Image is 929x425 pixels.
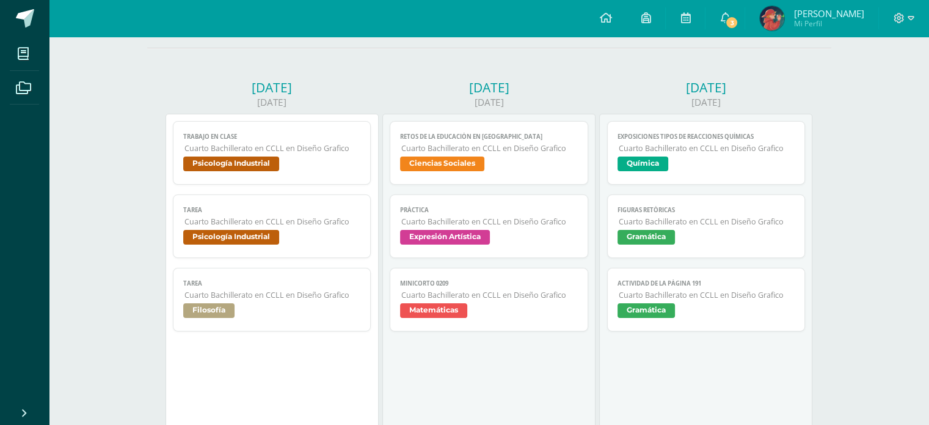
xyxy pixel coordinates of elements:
[607,194,806,258] a: Figuras retóricasCuarto Bachillerato en CCLL en Diseño GraficoGramática
[401,216,578,227] span: Cuarto Bachillerato en CCLL en Diseño Grafico
[184,143,361,153] span: Cuarto Bachillerato en CCLL en Diseño Grafico
[390,194,588,258] a: PrácticaCuarto Bachillerato en CCLL en Diseño GraficoExpresión Artística
[184,290,361,300] span: Cuarto Bachillerato en CCLL en Diseño Grafico
[725,16,738,29] span: 3
[173,121,371,185] a: Trabajo en claseCuarto Bachillerato en CCLL en Diseño GraficoPsicología Industrial
[390,268,588,331] a: minicorto 0209Cuarto Bachillerato en CCLL en Diseño GraficoMatemáticas
[166,96,379,109] div: [DATE]
[400,230,490,245] span: Expresión Artística
[400,303,467,318] span: Matemáticas
[166,79,379,96] div: [DATE]
[173,194,371,258] a: TareaCuarto Bachillerato en CCLL en Diseño GraficoPsicología Industrial
[183,303,235,318] span: Filosofía
[619,143,795,153] span: Cuarto Bachillerato en CCLL en Diseño Grafico
[184,216,361,227] span: Cuarto Bachillerato en CCLL en Diseño Grafico
[400,157,484,171] span: Ciencias Sociales
[390,121,588,185] a: Retos de la Educación en [GEOGRAPHIC_DATA]Cuarto Bachillerato en CCLL en Diseño GraficoCiencias S...
[599,96,812,109] div: [DATE]
[183,279,361,287] span: Tarea
[173,268,371,331] a: TareaCuarto Bachillerato en CCLL en Diseño GraficoFilosofía
[619,290,795,300] span: Cuarto Bachillerato en CCLL en Diseño Grafico
[760,6,784,31] img: f1b611e8469cf53c93c11a78b4cf0009.png
[400,279,578,287] span: minicorto 0209
[400,206,578,214] span: Práctica
[618,230,675,245] span: Gramática
[618,279,795,287] span: Actividad de la página 191
[618,303,675,318] span: Gramática
[183,230,279,245] span: Psicología Industrial
[607,121,806,185] a: Exposiciones tipos de reacciones químicasCuarto Bachillerato en CCLL en Diseño GraficoQuímica
[382,96,596,109] div: [DATE]
[793,18,864,29] span: Mi Perfil
[607,268,806,331] a: Actividad de la página 191Cuarto Bachillerato en CCLL en Diseño GraficoGramática
[183,206,361,214] span: Tarea
[401,143,578,153] span: Cuarto Bachillerato en CCLL en Diseño Grafico
[793,7,864,20] span: [PERSON_NAME]
[618,157,668,171] span: Química
[183,157,279,171] span: Psicología Industrial
[400,133,578,141] span: Retos de la Educación en [GEOGRAPHIC_DATA]
[401,290,578,300] span: Cuarto Bachillerato en CCLL en Diseño Grafico
[183,133,361,141] span: Trabajo en clase
[619,216,795,227] span: Cuarto Bachillerato en CCLL en Diseño Grafico
[618,206,795,214] span: Figuras retóricas
[599,79,812,96] div: [DATE]
[382,79,596,96] div: [DATE]
[618,133,795,141] span: Exposiciones tipos de reacciones químicas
